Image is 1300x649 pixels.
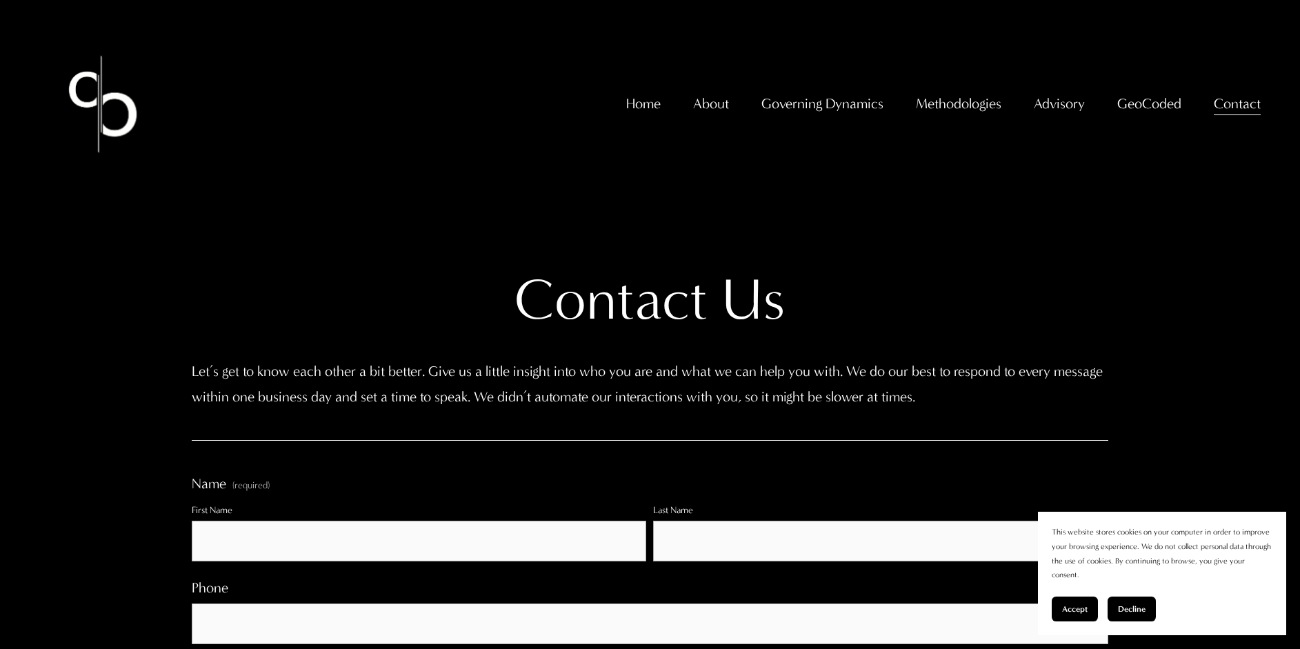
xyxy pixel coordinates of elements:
[761,90,883,118] a: folder dropdown
[1052,526,1272,583] p: This website stores cookies on your computer in order to improve your browsing experience. We do ...
[1118,604,1146,614] span: Decline
[192,575,228,601] span: Phone
[626,90,661,118] a: Home
[514,265,708,336] div: Contact
[916,91,1001,117] span: Methodologies
[1214,90,1261,118] a: folder dropdown
[693,90,729,118] a: folder dropdown
[39,41,166,168] img: Christopher Sanchez &amp; Co.
[761,91,883,117] span: Governing Dynamics
[1117,90,1181,118] a: folder dropdown
[1062,604,1088,614] span: Accept
[1034,90,1085,118] a: folder dropdown
[1052,597,1098,621] button: Accept
[1034,91,1085,117] span: Advisory
[192,359,1108,410] p: Let’s get to know each other a bit better. Give us a little insight into who you are and what we ...
[722,265,785,336] div: Us
[1214,91,1261,117] span: Contact
[192,471,226,497] span: Name
[653,502,1108,521] div: Last Name
[232,481,270,491] span: (required)
[1108,597,1156,621] button: Decline
[916,90,1001,118] a: folder dropdown
[1038,512,1286,635] section: Cookie banner
[693,91,729,117] span: About
[192,502,646,521] div: First Name
[1117,91,1181,117] span: GeoCoded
